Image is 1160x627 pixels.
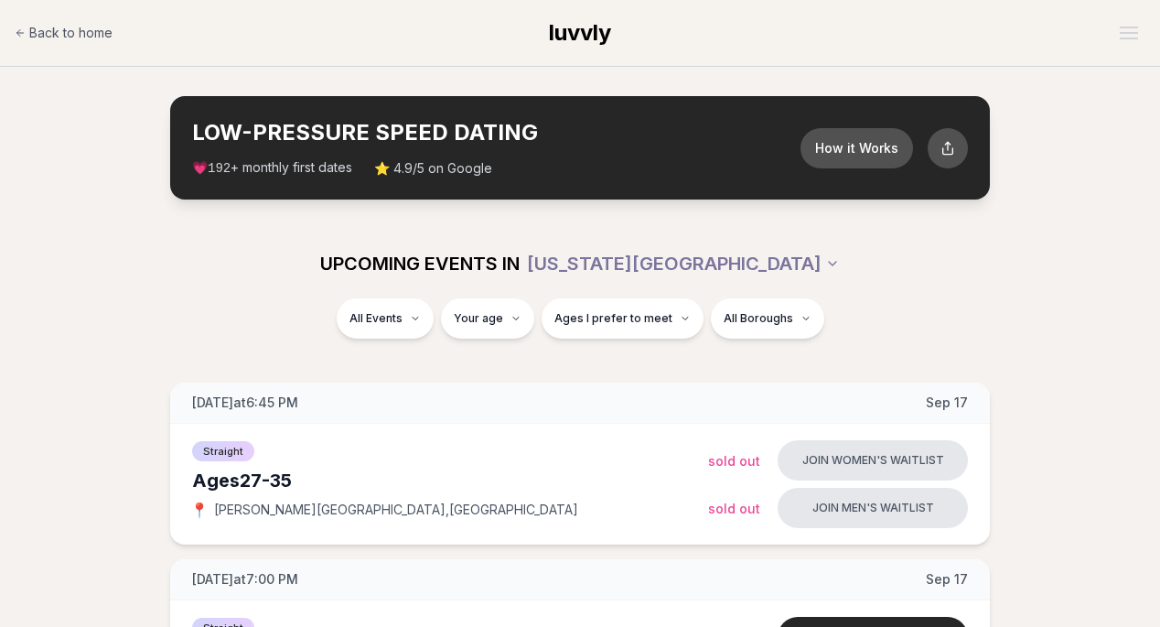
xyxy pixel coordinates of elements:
[778,488,968,528] button: Join men's waitlist
[192,394,298,412] span: [DATE] at 6:45 PM
[374,159,492,178] span: ⭐ 4.9/5 on Google
[15,15,113,51] a: Back to home
[349,311,403,326] span: All Events
[708,501,760,516] span: Sold Out
[192,158,352,178] span: 💗 + monthly first dates
[337,298,434,339] button: All Events
[926,570,968,589] span: Sep 17
[208,161,231,176] span: 192
[778,440,968,481] button: Join women's waitlist
[708,453,760,469] span: Sold Out
[542,298,704,339] button: Ages I prefer to meet
[724,311,793,326] span: All Boroughs
[192,468,708,493] div: Ages 27-35
[29,24,113,42] span: Back to home
[214,501,578,519] span: [PERSON_NAME][GEOGRAPHIC_DATA] , [GEOGRAPHIC_DATA]
[711,298,824,339] button: All Boroughs
[192,441,254,461] span: Straight
[192,118,800,147] h2: LOW-PRESSURE SPEED DATING
[441,298,534,339] button: Your age
[549,18,611,48] a: luvvly
[527,243,840,284] button: [US_STATE][GEOGRAPHIC_DATA]
[1112,19,1145,47] button: Open menu
[800,128,913,168] button: How it Works
[549,19,611,46] span: luvvly
[454,311,503,326] span: Your age
[320,251,520,276] span: UPCOMING EVENTS IN
[554,311,672,326] span: Ages I prefer to meet
[192,570,298,589] span: [DATE] at 7:00 PM
[926,394,968,412] span: Sep 17
[192,503,207,517] span: 📍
